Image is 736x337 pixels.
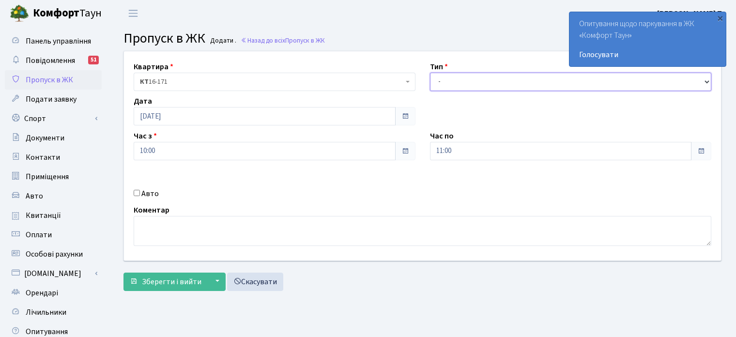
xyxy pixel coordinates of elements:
b: Комфорт [33,5,79,21]
a: Приміщення [5,167,102,186]
a: Назад до всіхПропуск в ЖК [241,36,325,45]
label: Квартира [134,61,173,73]
a: Авто [5,186,102,206]
span: Повідомлення [26,55,75,66]
button: Переключити навігацію [121,5,145,21]
label: Тип [430,61,448,73]
a: [DOMAIN_NAME] [5,264,102,283]
small: Додати . [208,37,236,45]
span: Контакти [26,152,60,163]
span: Орендарі [26,288,58,298]
a: Лічильники [5,303,102,322]
div: 51 [88,56,99,64]
div: × [715,13,725,23]
a: Квитанції [5,206,102,225]
label: Час з [134,130,157,142]
a: Голосувати [579,49,716,61]
a: Подати заявку [5,90,102,109]
a: Оплати [5,225,102,245]
span: Документи [26,133,64,143]
a: Спорт [5,109,102,128]
span: Зберегти і вийти [142,276,201,287]
label: Авто [141,188,159,199]
a: Контакти [5,148,102,167]
span: <b>КТ</b>&nbsp;&nbsp;&nbsp;&nbsp;16-171 [140,77,403,87]
a: Скасувати [227,273,283,291]
label: Дата [134,95,152,107]
button: Зберегти і вийти [123,273,208,291]
span: Таун [33,5,102,22]
span: Пропуск в ЖК [26,75,73,85]
a: Орендарі [5,283,102,303]
span: Опитування [26,326,68,337]
span: Лічильники [26,307,66,318]
div: Опитування щодо паркування в ЖК «Комфорт Таун» [569,12,726,66]
a: Документи [5,128,102,148]
a: Особові рахунки [5,245,102,264]
span: Подати заявку [26,94,77,105]
a: Пропуск в ЖК [5,70,102,90]
span: Особові рахунки [26,249,83,260]
span: Приміщення [26,171,69,182]
span: <b>КТ</b>&nbsp;&nbsp;&nbsp;&nbsp;16-171 [134,73,415,91]
a: Повідомлення51 [5,51,102,70]
span: Оплати [26,230,52,240]
label: Коментар [134,204,169,216]
label: Час по [430,130,454,142]
span: Пропуск в ЖК [123,29,205,48]
span: Авто [26,191,43,201]
b: КТ [140,77,149,87]
span: Панель управління [26,36,91,46]
a: [PERSON_NAME] П. [657,8,724,19]
span: Квитанції [26,210,61,221]
img: logo.png [10,4,29,23]
a: Панель управління [5,31,102,51]
span: Пропуск в ЖК [285,36,325,45]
